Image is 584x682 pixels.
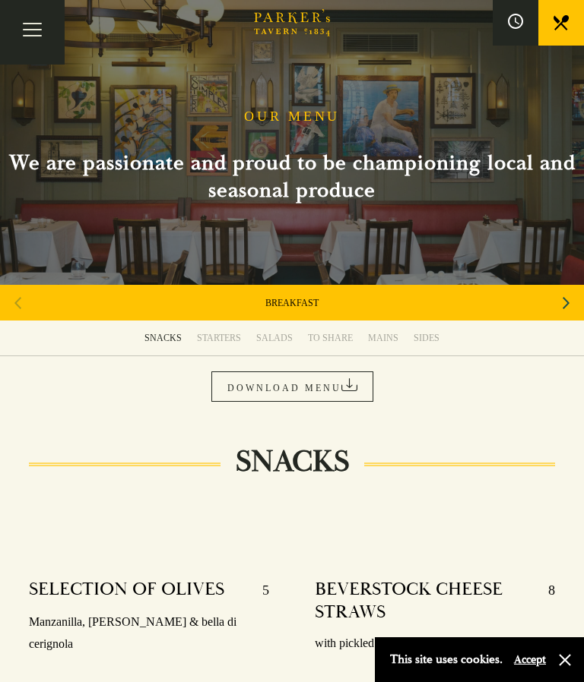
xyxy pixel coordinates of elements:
p: 8 [533,578,555,624]
a: SNACKS [137,320,189,355]
p: 5 [247,578,269,602]
h4: BEVERSTOCK CHEESE STRAWS [315,578,533,624]
a: SALADS [249,320,300,355]
h1: OUR MENU [244,109,340,125]
a: MAINS [360,320,406,355]
button: Accept [514,652,546,667]
h4: SELECTION OF OLIVES [29,578,224,602]
a: BREAKFAST [265,297,319,309]
a: STARTERS [189,320,249,355]
p: with pickled walnut dip [315,633,555,655]
h2: SNACKS [221,444,364,480]
p: Manzanilla, [PERSON_NAME] & bella di cerignola [29,611,269,655]
div: SIDES [414,332,440,344]
button: Close and accept [557,652,573,668]
div: SALADS [256,332,293,344]
a: DOWNLOAD MENU [211,371,373,402]
div: MAINS [368,332,398,344]
div: Next slide [556,286,576,320]
a: TO SHARE [300,320,360,355]
a: SIDES [406,320,447,355]
div: STARTERS [197,332,241,344]
p: This site uses cookies. [390,649,503,671]
div: TO SHARE [308,332,353,344]
div: SNACKS [144,332,182,344]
